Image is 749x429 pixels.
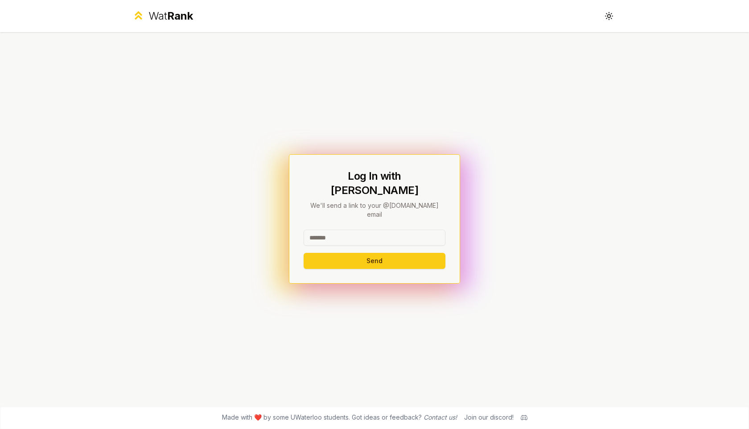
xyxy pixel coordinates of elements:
[304,201,445,219] p: We'll send a link to your @[DOMAIN_NAME] email
[424,413,457,421] a: Contact us!
[222,413,457,422] span: Made with ❤️ by some UWaterloo students. Got ideas or feedback?
[132,9,193,23] a: WatRank
[304,253,445,269] button: Send
[304,169,445,198] h1: Log In with [PERSON_NAME]
[167,9,193,22] span: Rank
[148,9,193,23] div: Wat
[464,413,514,422] div: Join our discord!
